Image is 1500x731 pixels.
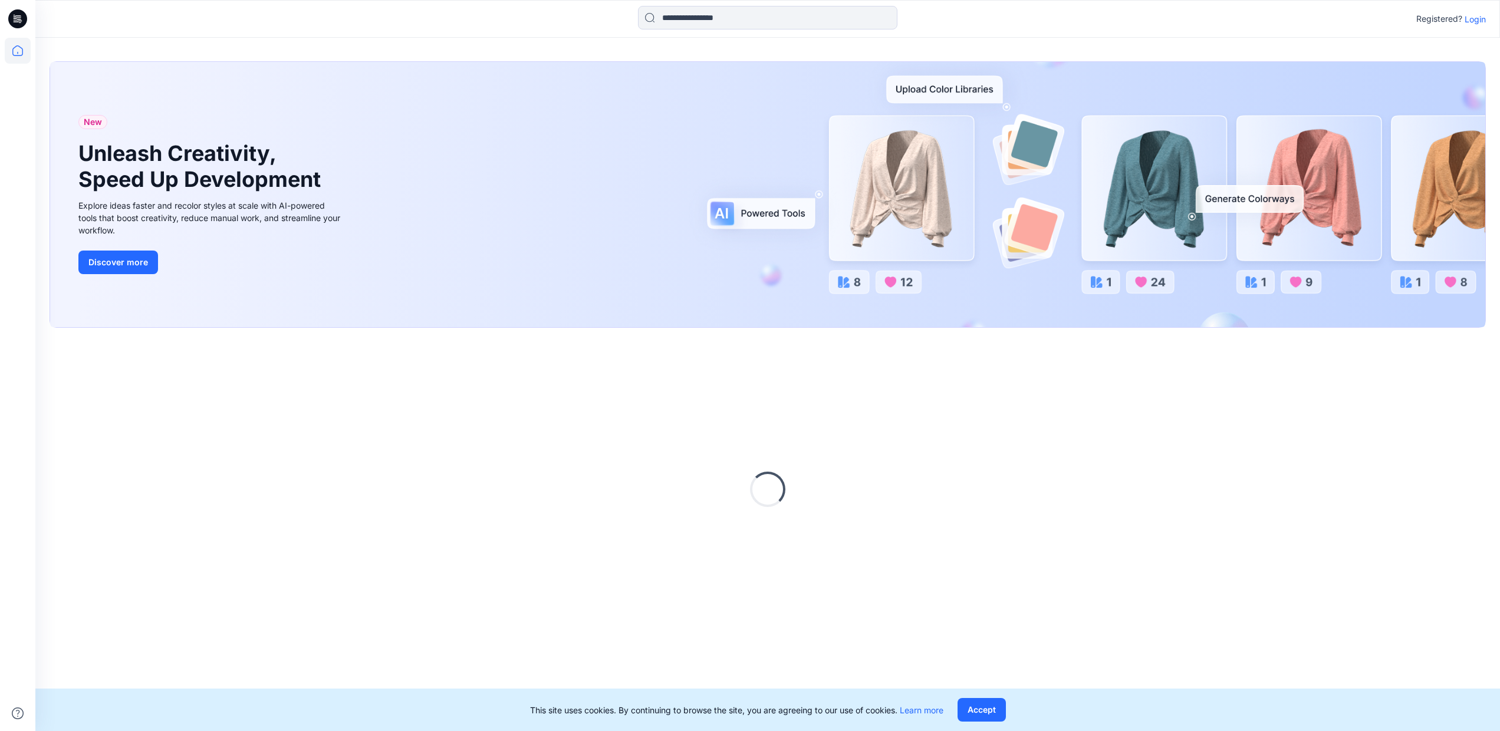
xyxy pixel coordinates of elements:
[1416,12,1462,26] p: Registered?
[84,115,102,129] span: New
[78,251,158,274] button: Discover more
[530,704,943,716] p: This site uses cookies. By continuing to browse the site, you are agreeing to our use of cookies.
[1465,13,1486,25] p: Login
[78,141,326,192] h1: Unleash Creativity, Speed Up Development
[78,251,344,274] a: Discover more
[78,199,344,236] div: Explore ideas faster and recolor styles at scale with AI-powered tools that boost creativity, red...
[958,698,1006,722] button: Accept
[900,705,943,715] a: Learn more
